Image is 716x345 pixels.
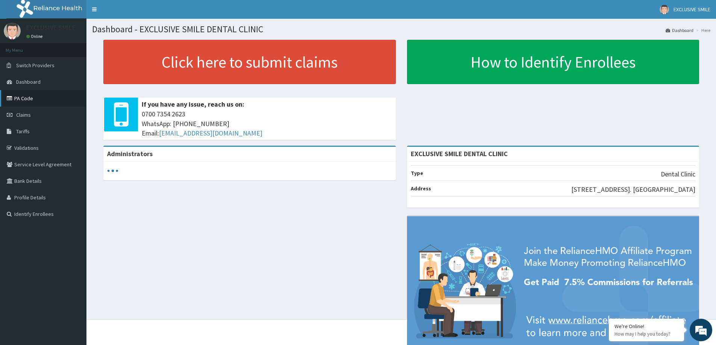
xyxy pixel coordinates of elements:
div: We're Online! [615,323,678,330]
div: v 4.0.25 [21,12,37,18]
img: User Image [4,23,21,39]
p: Dental Clinic [661,169,695,179]
img: User Image [660,5,669,14]
img: tab_keywords_by_traffic_grey.svg [75,44,81,50]
p: How may I help you today? [615,331,678,337]
strong: EXCLUSIVE SMILE DENTAL CLINIC [411,149,508,158]
a: How to Identify Enrollees [407,40,699,84]
li: Here [694,27,710,33]
span: Switch Providers [16,62,54,69]
b: Administrators [107,149,153,158]
a: Dashboard [666,27,693,33]
span: Claims [16,111,31,118]
span: 0700 7354 2623 WhatsApp: [PHONE_NUMBER] Email: [142,109,392,138]
h1: Dashboard - EXCLUSIVE SMILE DENTAL CLINIC [92,24,710,34]
b: Type [411,170,423,176]
div: Domain: [DOMAIN_NAME] [20,20,83,26]
a: Click here to submit claims [103,40,396,84]
img: website_grey.svg [12,20,18,26]
a: [EMAIL_ADDRESS][DOMAIN_NAME] [159,129,262,137]
img: tab_domain_overview_orange.svg [20,44,26,50]
p: [STREET_ADDRESS]. [GEOGRAPHIC_DATA] [571,185,695,194]
div: Keywords by Traffic [83,44,127,49]
span: Dashboard [16,78,41,85]
a: Online [26,34,44,39]
img: logo_orange.svg [12,12,18,18]
span: Tariffs [16,128,30,135]
span: EXCLUSIVE SMILE [674,6,710,13]
p: EXCLUSIVE SMILE [26,24,76,31]
div: Domain Overview [29,44,67,49]
b: Address [411,185,431,192]
b: If you have any issue, reach us on: [142,100,244,108]
svg: audio-loading [107,165,118,176]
